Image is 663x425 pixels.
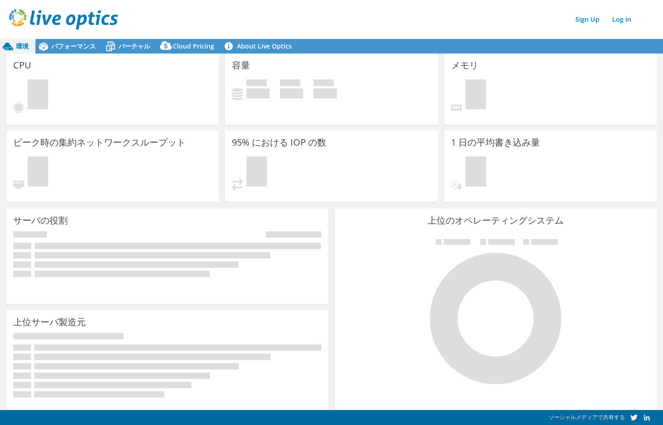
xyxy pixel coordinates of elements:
h3: メモリ [451,60,478,70]
img: live_optics_svg.svg [9,9,118,29]
h4: 0 GiB [246,88,270,98]
a: Log In [608,13,636,26]
span: 保留中 [28,79,48,112]
h3: 上位のオペレーティングシステム [341,215,649,225]
span: ソーシャルメディアで共有する [549,413,625,421]
h3: CPU [13,60,31,70]
h3: サーバの役割 [13,215,68,225]
h3: 95% における IOP の数 [232,137,326,147]
h3: 容量 [232,60,250,70]
span: Cloud Pricing [173,42,214,50]
h3: 上位サーバ製造元 [13,317,86,327]
span: 保留中 [466,79,486,112]
h3: ピーク時の集約ネットワークスループット [13,137,186,147]
span: 環境 [16,42,29,50]
span: バーチャル [118,42,150,50]
span: 空き [280,79,300,88]
span: 保留中 [28,156,48,189]
span: 保留中 [466,156,486,189]
span: 使用済み [246,79,267,88]
a: About Live Optics [221,39,299,54]
h4: 0 GiB [314,88,337,98]
span: 保留中 [246,156,267,189]
span: パフォーマンス [51,42,96,50]
h4: 0 GiB [280,88,303,98]
a: Sign Up [571,13,604,26]
h3: 1 日の平均書き込み量 [451,137,540,147]
span: 合計 [314,79,334,88]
